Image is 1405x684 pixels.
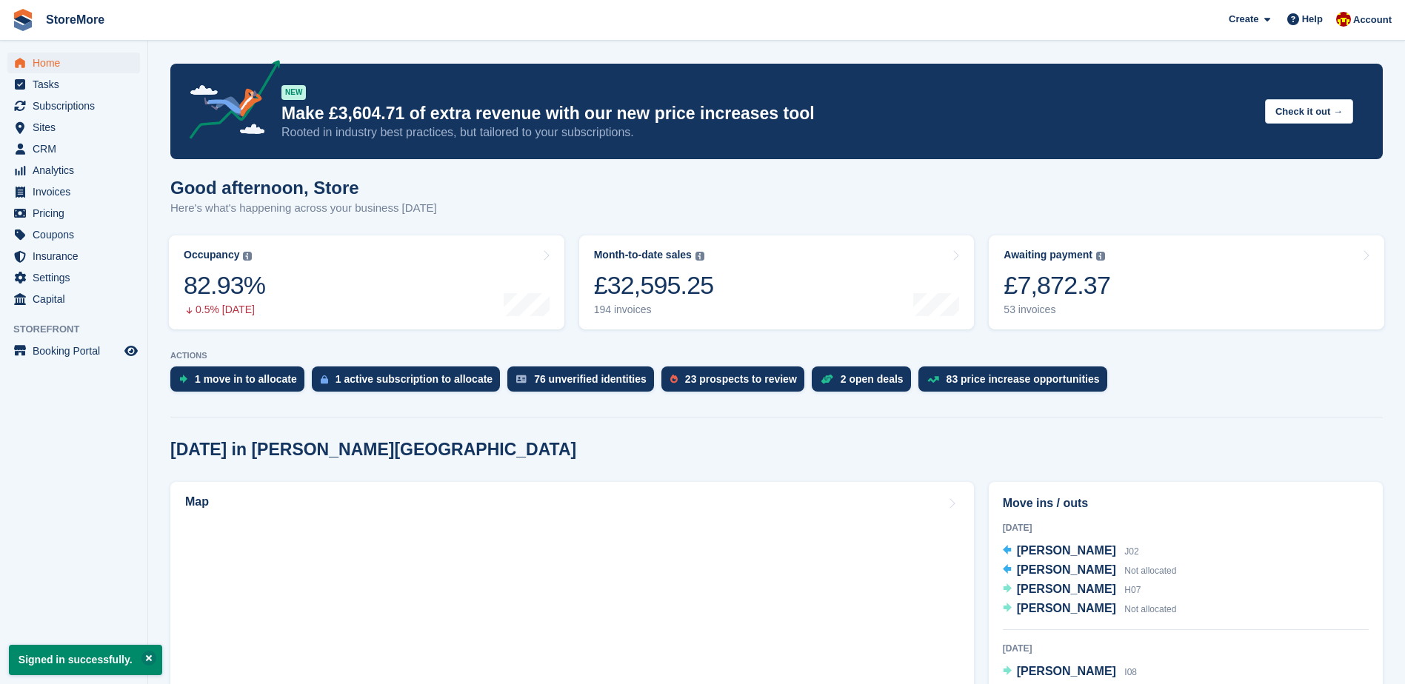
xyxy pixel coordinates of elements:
[695,252,704,261] img: icon-info-grey-7440780725fd019a000dd9b08b2336e03edf1995a4989e88bcd33f0948082b44.svg
[661,366,812,399] a: 23 prospects to review
[33,160,121,181] span: Analytics
[1124,566,1176,576] span: Not allocated
[7,267,140,288] a: menu
[33,117,121,138] span: Sites
[989,235,1384,329] a: Awaiting payment £7,872.37 53 invoices
[9,645,162,675] p: Signed in successfully.
[170,366,312,399] a: 1 move in to allocate
[7,95,140,116] a: menu
[13,322,147,337] span: Storefront
[179,375,187,383] img: move_ins_to_allocate_icon-fdf77a2bb77ea45bf5b3d319d69a93e2d87916cf1d5bf7949dd705db3b84f3ca.svg
[33,138,121,159] span: CRM
[243,252,252,261] img: icon-info-grey-7440780725fd019a000dd9b08b2336e03edf1995a4989e88bcd33f0948082b44.svg
[1265,99,1353,124] button: Check it out →
[1096,252,1105,261] img: icon-info-grey-7440780725fd019a000dd9b08b2336e03edf1995a4989e88bcd33f0948082b44.svg
[7,181,140,202] a: menu
[1017,583,1116,595] span: [PERSON_NAME]
[195,373,297,385] div: 1 move in to allocate
[918,366,1115,399] a: 83 price increase opportunities
[670,375,678,383] img: prospect-51fa495bee0391a8d652442698ab0144808aea92771e9ea1ae160a38d050c398.svg
[1124,667,1137,677] span: I08
[1017,544,1116,557] span: [PERSON_NAME]
[33,181,121,202] span: Invoices
[1124,604,1176,614] span: Not allocated
[685,373,797,385] div: 23 prospects to review
[281,124,1253,141] p: Rooted in industry best practices, but tailored to your subscriptions.
[33,246,121,266] span: Insurance
[7,246,140,266] a: menu
[579,235,975,329] a: Month-to-date sales £32,595.25 194 invoices
[1353,13,1392,27] span: Account
[33,267,121,288] span: Settings
[594,270,714,301] div: £32,595.25
[947,373,1100,385] div: 83 price increase opportunities
[1003,580,1141,600] a: [PERSON_NAME] H07
[1004,304,1110,316] div: 53 invoices
[170,178,437,198] h1: Good afternoon, Store
[507,366,661,399] a: 76 unverified identities
[177,60,281,144] img: price-adjustments-announcement-icon-8257ccfd72463d97f412b2fc003d46551f7dbcb40ab6d574587a9cd5c0d94...
[1017,665,1116,677] span: [PERSON_NAME]
[1004,270,1110,301] div: £7,872.37
[170,351,1383,361] p: ACTIONS
[1003,521,1369,534] div: [DATE]
[185,495,209,509] h2: Map
[169,235,564,329] a: Occupancy 82.93% 0.5% [DATE]
[7,53,140,73] a: menu
[1124,585,1141,595] span: H07
[841,373,904,385] div: 2 open deals
[7,74,140,95] a: menu
[281,103,1253,124] p: Make £3,604.71 of extra revenue with our new price increases tool
[312,366,507,399] a: 1 active subscription to allocate
[184,304,265,316] div: 0.5% [DATE]
[7,203,140,224] a: menu
[7,160,140,181] a: menu
[33,203,121,224] span: Pricing
[7,117,140,138] a: menu
[336,373,493,385] div: 1 active subscription to allocate
[33,95,121,116] span: Subscriptions
[516,375,527,383] img: verify_identity-adf6edd0f0f0b5bbfe63781bf79b02c33cf7c696d77639b501bdc392416b5a36.svg
[1124,546,1138,557] span: J02
[1003,494,1369,512] h2: Move ins / outs
[1336,12,1351,27] img: Store More Team
[184,270,265,301] div: 82.93%
[281,85,306,100] div: NEW
[12,9,34,31] img: stora-icon-8386f47178a22dfd0bd8f6a31ec36ba5ce8667c1dd55bd0f319d3a0aa187defe.svg
[1003,663,1137,682] a: [PERSON_NAME] I08
[1003,542,1139,561] a: [PERSON_NAME] J02
[321,375,328,384] img: active_subscription_to_allocate_icon-d502201f5373d7db506a760aba3b589e785aa758c864c3986d89f69b8ff3...
[1003,561,1177,580] a: [PERSON_NAME] Not allocated
[821,374,833,384] img: deal-1b604bf984904fb50ccaf53a9ad4b4a5d6e5aea283cecdc64d6e3604feb123c2.svg
[7,341,140,361] a: menu
[33,289,121,309] span: Capital
[170,200,437,217] p: Here's what's happening across your business [DATE]
[1229,12,1258,27] span: Create
[33,341,121,361] span: Booking Portal
[1004,249,1092,261] div: Awaiting payment
[33,74,121,95] span: Tasks
[1017,602,1116,614] span: [PERSON_NAME]
[184,249,239,261] div: Occupancy
[927,376,939,383] img: price_increase_opportunities-93ffe204e8149a01c8c9dc8f82e8f89637d9d84a8eef4429ea346261dce0b2c0.svg
[812,366,918,399] a: 2 open deals
[594,304,714,316] div: 194 invoices
[33,224,121,245] span: Coupons
[122,342,140,360] a: Preview store
[7,289,140,309] a: menu
[7,138,140,159] a: menu
[594,249,692,261] div: Month-to-date sales
[1017,563,1116,576] span: [PERSON_NAME]
[534,373,647,385] div: 76 unverified identities
[170,440,576,460] h2: [DATE] in [PERSON_NAME][GEOGRAPHIC_DATA]
[1003,642,1369,655] div: [DATE]
[1302,12,1323,27] span: Help
[40,7,110,32] a: StoreMore
[7,224,140,245] a: menu
[33,53,121,73] span: Home
[1003,600,1177,619] a: [PERSON_NAME] Not allocated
